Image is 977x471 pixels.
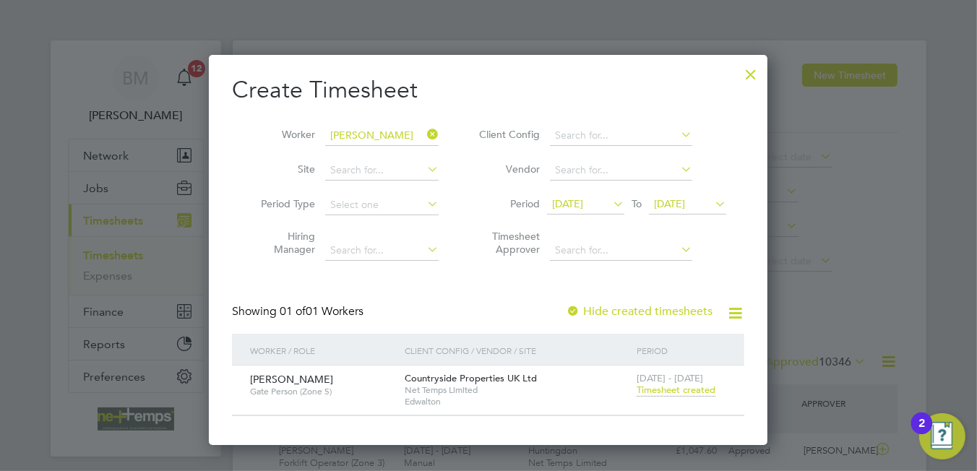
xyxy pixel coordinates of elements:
div: Period [633,334,730,367]
input: Search for... [550,126,692,146]
span: Gate Person (Zone 5) [250,386,394,397]
label: Vendor [475,163,540,176]
div: Client Config / Vendor / Site [401,334,633,367]
div: Worker / Role [246,334,401,367]
span: [DATE] - [DATE] [637,372,703,384]
span: Net Temps Limited [405,384,629,396]
span: [DATE] [552,197,583,210]
input: Select one [325,195,439,215]
div: 2 [918,423,925,442]
span: [DATE] [654,197,685,210]
button: Open Resource Center, 2 new notifications [919,413,965,459]
label: Period [475,197,540,210]
span: 01 of [280,304,306,319]
label: Client Config [475,128,540,141]
input: Search for... [550,160,692,181]
label: Hide created timesheets [566,304,713,319]
label: Period Type [250,197,315,210]
span: [PERSON_NAME] [250,373,333,386]
span: To [627,194,646,213]
h2: Create Timesheet [232,75,744,105]
span: Edwalton [405,396,629,407]
span: Timesheet created [637,384,715,397]
label: Worker [250,128,315,141]
label: Hiring Manager [250,230,315,256]
input: Search for... [550,241,692,261]
div: Showing [232,304,366,319]
input: Search for... [325,160,439,181]
input: Search for... [325,126,439,146]
label: Site [250,163,315,176]
label: Timesheet Approver [475,230,540,256]
span: Countryside Properties UK Ltd [405,372,537,384]
input: Search for... [325,241,439,261]
span: 01 Workers [280,304,363,319]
